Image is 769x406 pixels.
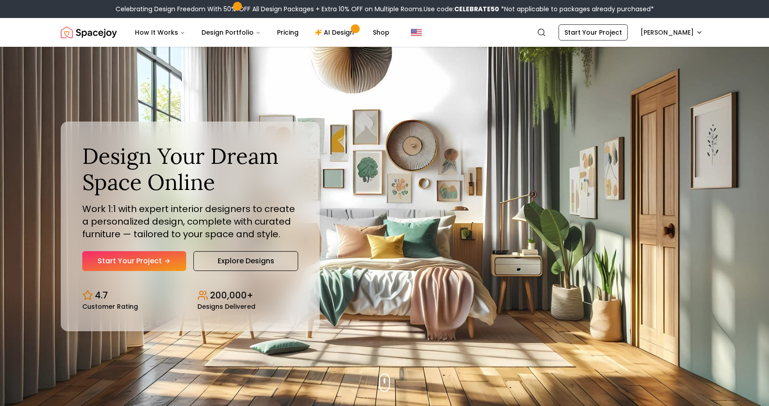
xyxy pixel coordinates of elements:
[128,23,192,41] button: How It Works
[194,23,268,41] button: Design Portfolio
[128,23,397,41] nav: Main
[61,23,117,41] a: Spacejoy
[499,5,654,14] span: *Not applicable to packages already purchased*
[197,303,255,310] small: Designs Delivered
[308,23,364,41] a: AI Design
[635,24,708,41] button: [PERSON_NAME]
[193,251,298,271] a: Explore Designs
[82,303,138,310] small: Customer Rating
[411,27,422,38] img: United States
[210,289,253,302] p: 200,000+
[82,251,186,271] a: Start Your Project
[82,203,298,240] p: Work 1:1 with expert interior designers to create a personalized design, complete with curated fu...
[61,18,708,47] nav: Global
[95,289,108,302] p: 4.7
[366,23,397,41] a: Shop
[116,5,654,14] div: Celebrating Design Freedom With 50% OFF All Design Packages + Extra 10% OFF on Multiple Rooms.
[270,23,306,41] a: Pricing
[454,5,499,14] b: CELEBRATE50
[61,23,117,41] img: Spacejoy Logo
[424,5,499,14] span: Use code:
[559,24,628,41] a: Start Your Project
[82,143,298,195] h1: Design Your Dream Space Online
[82,282,298,310] div: Design stats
